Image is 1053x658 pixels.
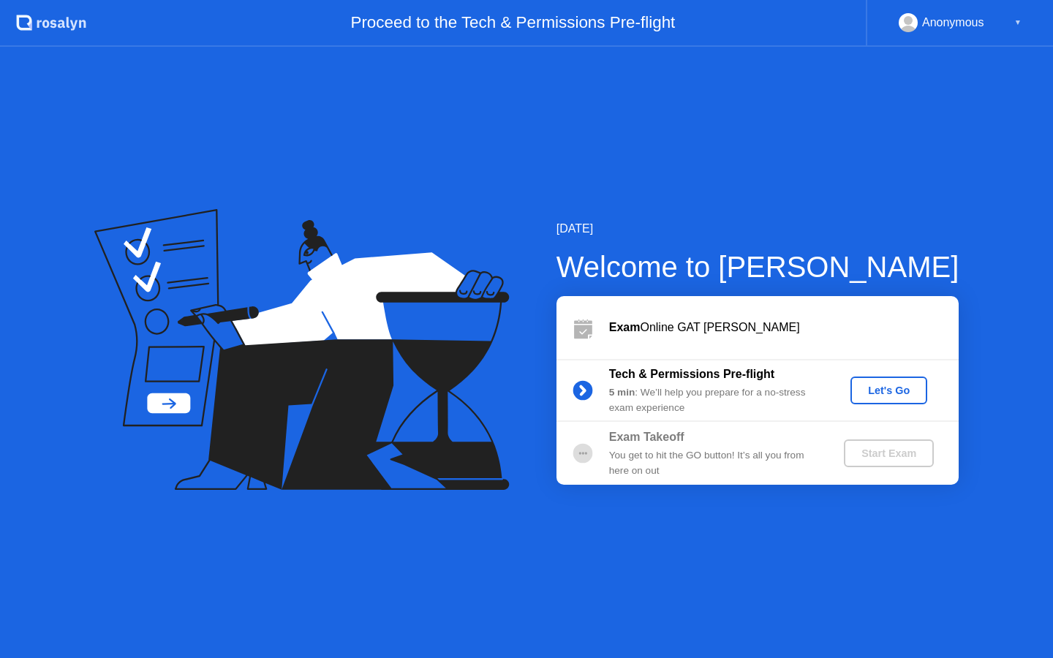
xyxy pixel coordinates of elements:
b: Exam Takeoff [609,431,684,443]
div: Anonymous [922,13,984,32]
div: [DATE] [556,220,959,238]
div: Start Exam [850,447,928,459]
div: Welcome to [PERSON_NAME] [556,245,959,289]
div: : We’ll help you prepare for a no-stress exam experience [609,385,820,415]
button: Start Exam [844,439,934,467]
div: You get to hit the GO button! It’s all you from here on out [609,448,820,478]
div: Let's Go [856,385,921,396]
b: Exam [609,321,641,333]
div: Online GAT [PERSON_NAME] [609,319,959,336]
div: ▼ [1014,13,1022,32]
button: Let's Go [850,377,927,404]
b: Tech & Permissions Pre-flight [609,368,774,380]
b: 5 min [609,387,635,398]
